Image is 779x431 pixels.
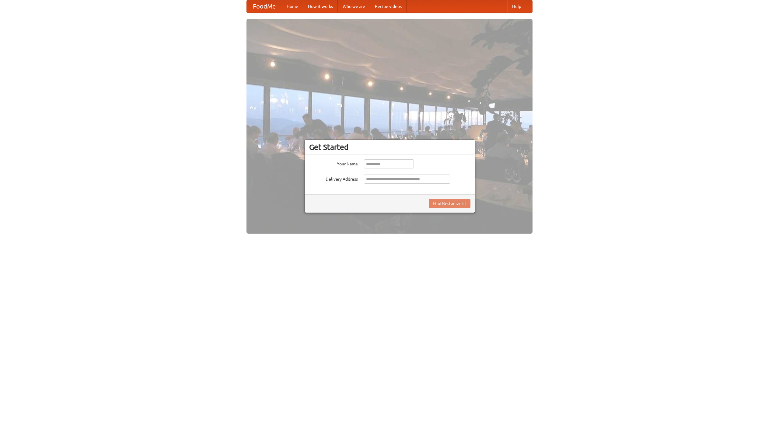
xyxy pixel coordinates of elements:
h3: Get Started [309,143,470,152]
label: Your Name [309,159,358,167]
a: FoodMe [247,0,282,12]
button: Find Restaurants! [429,199,470,208]
a: Help [507,0,526,12]
a: How it works [303,0,338,12]
a: Recipe videos [370,0,407,12]
a: Home [282,0,303,12]
a: Who we are [338,0,370,12]
label: Delivery Address [309,175,358,182]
